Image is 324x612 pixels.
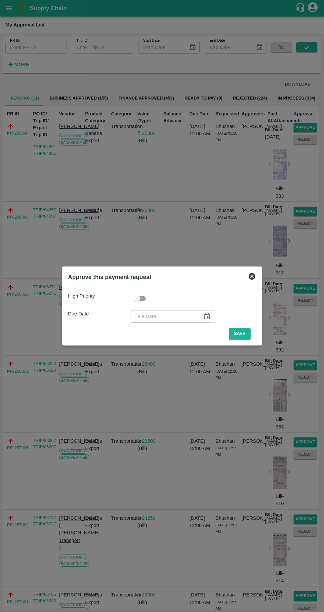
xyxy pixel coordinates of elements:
p: High Priority [68,292,131,300]
button: Save [229,328,251,340]
b: Approve this payment request [68,274,151,280]
p: Due Date [68,310,131,317]
button: Choose date [201,310,213,323]
input: Due Date [131,310,198,323]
